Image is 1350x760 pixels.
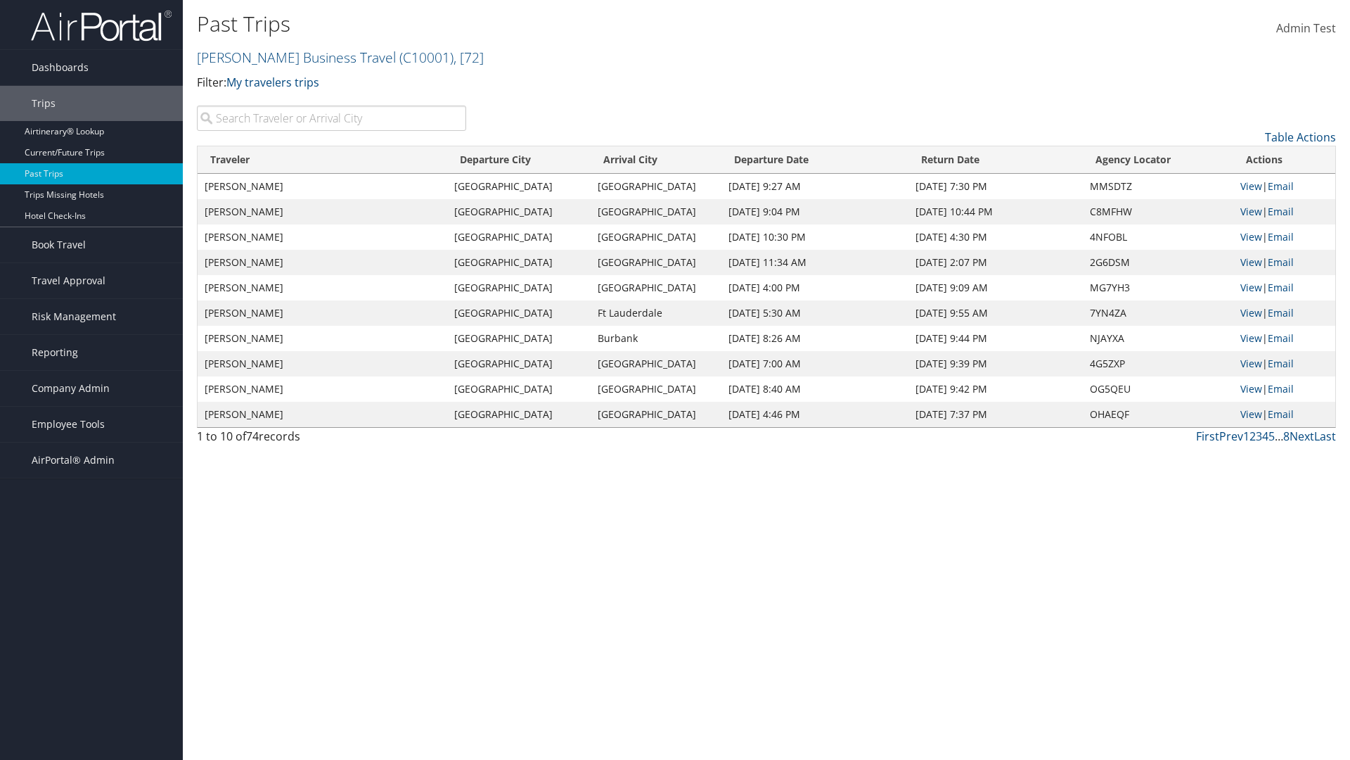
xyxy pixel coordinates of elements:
[721,224,908,250] td: [DATE] 10:30 PM
[1276,20,1336,36] span: Admin Test
[447,199,590,224] td: [GEOGRAPHIC_DATA]
[1240,255,1262,269] a: View
[1233,300,1335,326] td: |
[908,250,1084,275] td: [DATE] 2:07 PM
[1240,205,1262,218] a: View
[447,250,590,275] td: [GEOGRAPHIC_DATA]
[1268,306,1294,319] a: Email
[32,263,105,298] span: Travel Approval
[721,300,908,326] td: [DATE] 5:30 AM
[197,428,466,452] div: 1 to 10 of records
[1083,300,1233,326] td: 7YN4ZA
[908,376,1084,402] td: [DATE] 9:42 PM
[447,146,590,174] th: Departure City: activate to sort column ascending
[1233,250,1335,275] td: |
[1276,7,1336,51] a: Admin Test
[32,407,105,442] span: Employee Tools
[721,402,908,427] td: [DATE] 4:46 PM
[32,443,115,478] span: AirPortal® Admin
[721,199,908,224] td: [DATE] 9:04 PM
[32,335,78,370] span: Reporting
[591,351,721,376] td: [GEOGRAPHIC_DATA]
[1262,429,1268,444] a: 4
[1083,146,1233,174] th: Agency Locator: activate to sort column ascending
[591,250,721,275] td: [GEOGRAPHIC_DATA]
[198,376,447,402] td: [PERSON_NAME]
[908,402,1084,427] td: [DATE] 7:37 PM
[1083,275,1233,300] td: MG7YH3
[1268,281,1294,294] a: Email
[198,146,447,174] th: Traveler: activate to sort column ascending
[1268,205,1294,218] a: Email
[246,429,259,444] span: 74
[1233,146,1335,174] th: Actions
[1233,174,1335,199] td: |
[1083,326,1233,351] td: NJAYXA
[1233,402,1335,427] td: |
[198,402,447,427] td: [PERSON_NAME]
[1268,179,1294,193] a: Email
[908,300,1084,326] td: [DATE] 9:55 AM
[454,48,484,67] span: , [ 72 ]
[1083,402,1233,427] td: OHAEQF
[197,106,466,131] input: Search Traveler or Arrival City
[591,199,721,224] td: [GEOGRAPHIC_DATA]
[908,326,1084,351] td: [DATE] 9:44 PM
[447,300,590,326] td: [GEOGRAPHIC_DATA]
[1083,199,1233,224] td: C8MFHW
[721,351,908,376] td: [DATE] 7:00 AM
[908,199,1084,224] td: [DATE] 10:44 PM
[721,250,908,275] td: [DATE] 11:34 AM
[447,275,590,300] td: [GEOGRAPHIC_DATA]
[198,250,447,275] td: [PERSON_NAME]
[721,174,908,199] td: [DATE] 9:27 AM
[1233,275,1335,300] td: |
[1265,129,1336,145] a: Table Actions
[1268,255,1294,269] a: Email
[198,275,447,300] td: [PERSON_NAME]
[198,351,447,376] td: [PERSON_NAME]
[908,351,1084,376] td: [DATE] 9:39 PM
[198,174,447,199] td: [PERSON_NAME]
[1240,407,1262,421] a: View
[1275,429,1283,444] span: …
[1240,179,1262,193] a: View
[908,224,1084,250] td: [DATE] 4:30 PM
[197,9,956,39] h1: Past Trips
[1233,326,1335,351] td: |
[908,146,1084,174] th: Return Date: activate to sort column ascending
[1196,429,1219,444] a: First
[1083,224,1233,250] td: 4NFOBL
[1240,281,1262,294] a: View
[1283,429,1290,444] a: 8
[447,326,590,351] td: [GEOGRAPHIC_DATA]
[1314,429,1336,444] a: Last
[591,300,721,326] td: Ft Lauderdale
[1240,331,1262,345] a: View
[226,75,319,90] a: My travelers trips
[32,371,110,406] span: Company Admin
[197,74,956,92] p: Filter:
[1219,429,1243,444] a: Prev
[591,146,721,174] th: Arrival City: activate to sort column ascending
[591,275,721,300] td: [GEOGRAPHIC_DATA]
[1268,429,1275,444] a: 5
[447,402,590,427] td: [GEOGRAPHIC_DATA]
[1240,357,1262,370] a: View
[1249,429,1256,444] a: 2
[32,50,89,85] span: Dashboards
[1268,407,1294,421] a: Email
[447,224,590,250] td: [GEOGRAPHIC_DATA]
[1268,331,1294,345] a: Email
[1233,199,1335,224] td: |
[591,402,721,427] td: [GEOGRAPHIC_DATA]
[1083,351,1233,376] td: 4G5ZXP
[1083,174,1233,199] td: MMSDTZ
[1256,429,1262,444] a: 3
[1233,351,1335,376] td: |
[198,300,447,326] td: [PERSON_NAME]
[591,174,721,199] td: [GEOGRAPHIC_DATA]
[1240,382,1262,395] a: View
[32,299,116,334] span: Risk Management
[908,275,1084,300] td: [DATE] 9:09 AM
